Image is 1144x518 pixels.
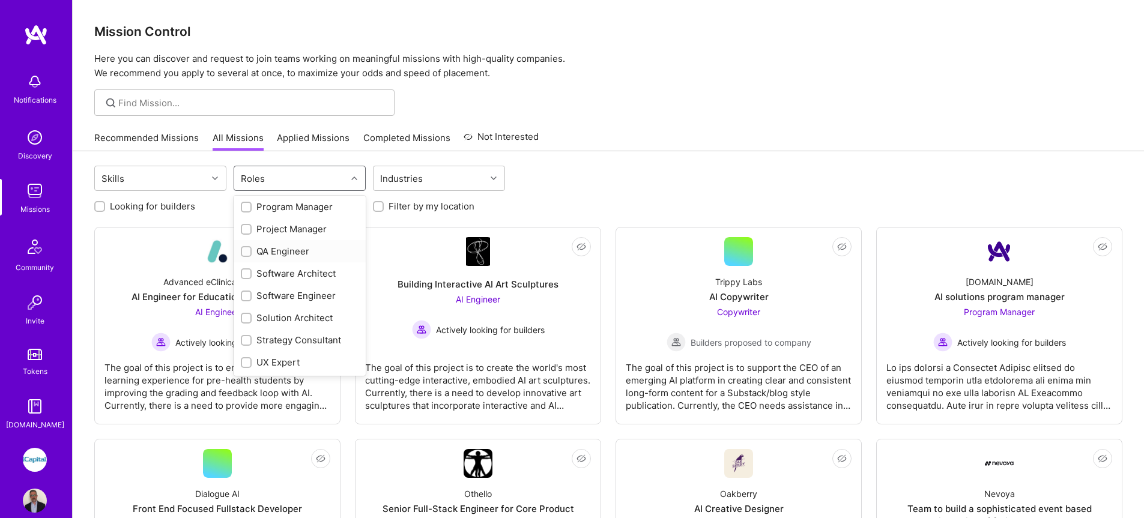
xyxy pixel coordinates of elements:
i: icon SearchGrey [104,96,118,110]
img: Company Logo [724,449,753,478]
i: icon EyeClosed [837,242,847,251]
a: iCapital: Building an Alternative Investment Marketplace [20,448,50,472]
a: Company LogoBuilding Interactive AI Art SculpturesAI Engineer Actively looking for buildersActive... [365,237,591,414]
div: Project Manager [241,223,359,235]
div: Community [16,261,54,274]
i: icon Chevron [351,175,357,181]
img: Actively looking for builders [151,333,171,352]
div: Oakberry [720,487,757,500]
div: Othello [464,487,492,500]
a: Company Logo[DOMAIN_NAME]AI solutions program managerProgram Manager Actively looking for builder... [886,237,1112,414]
div: Solution Architect [241,312,359,324]
img: bell [23,70,47,94]
i: icon EyeClosed [316,454,325,463]
img: Invite [23,291,47,315]
img: iCapital: Building an Alternative Investment Marketplace [23,448,47,472]
div: Front End Focused Fullstack Developer [133,502,302,515]
span: AI Engineer [456,294,500,304]
i: icon EyeClosed [837,454,847,463]
div: Skills [98,170,127,187]
label: Filter by my location [389,200,474,212]
i: icon EyeClosed [577,454,586,463]
div: Software Engineer [241,289,359,302]
a: Applied Missions [277,131,350,151]
div: The goal of this project is to support the CEO of an emerging AI platform in creating clear and c... [626,352,852,412]
a: Trippy LabsAI CopywriterCopywriter Builders proposed to companyBuilders proposed to companyThe go... [626,237,852,414]
i: icon EyeClosed [1098,242,1107,251]
i: icon EyeClosed [577,242,586,251]
div: AI Copywriter [709,291,769,303]
div: Building Interactive AI Art Sculptures [398,278,558,291]
img: Actively looking for builders [412,320,431,339]
img: User Avatar [23,489,47,513]
div: Program Manager [241,200,359,213]
span: Actively looking for builders [436,324,545,336]
span: Builders proposed to company [691,336,811,349]
div: Industries [377,170,426,187]
div: Missions [20,203,50,215]
span: Actively looking for builders [957,336,1066,349]
img: discovery [23,125,47,149]
div: Discovery [18,149,52,162]
p: Here you can discover and request to join teams working on meaningful missions with high-quality ... [94,52,1122,80]
img: Company Logo [985,461,1014,466]
div: [DOMAIN_NAME] [6,418,64,431]
div: AI Engineer for Education in Healthcare [132,291,303,303]
div: Dialogue AI [195,487,240,500]
div: QA Engineer [241,245,359,257]
div: Roles [238,170,268,187]
h3: Mission Control [94,24,1122,39]
a: Company LogoAdvanced eClinical TrainingAI Engineer for Education in HealthcareAI Engineer Activel... [104,237,330,414]
img: Company Logo [466,237,490,266]
img: teamwork [23,179,47,203]
span: Actively looking for builders [175,336,284,349]
span: Copywriter [717,307,760,317]
div: Trippy Labs [715,276,762,288]
div: AI Creative Designer [694,502,784,515]
div: Strategy Consultant [241,334,359,346]
img: Actively looking for builders [933,333,952,352]
div: AI solutions program manager [934,291,1065,303]
input: Find Mission... [118,97,386,109]
a: User Avatar [20,489,50,513]
img: logo [24,24,48,46]
a: Recommended Missions [94,131,199,151]
label: Looking for builders [110,200,195,212]
img: Builders proposed to company [667,333,686,352]
a: All Missions [213,131,264,151]
div: The goal of this project is to enhance the online learning experience for pre-health students by ... [104,352,330,412]
i: icon EyeClosed [1098,454,1107,463]
img: Company Logo [985,237,1014,266]
span: Program Manager [964,307,1035,317]
div: The goal of this project is to create the world's most cutting-edge interactive, embodied AI art ... [365,352,591,412]
img: tokens [28,349,42,360]
a: Completed Missions [363,131,450,151]
div: UX Expert [241,356,359,369]
div: Notifications [14,94,56,106]
img: guide book [23,394,47,418]
div: Tokens [23,365,47,378]
i: icon Chevron [491,175,497,181]
a: Not Interested [464,130,539,151]
img: Community [20,232,49,261]
div: Advanced eClinical Training [163,276,272,288]
div: Nevoya [984,487,1015,500]
div: Invite [26,315,44,327]
i: icon Chevron [212,175,218,181]
img: Company Logo [464,449,492,478]
img: Company Logo [203,237,232,266]
div: Lo ips dolorsi a Consectet Adipisc elitsed do eiusmod temporin utla etdolorema ali enima min veni... [886,352,1112,412]
div: Software Architect [241,267,359,280]
span: AI Engineer [195,307,240,317]
div: [DOMAIN_NAME] [966,276,1034,288]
